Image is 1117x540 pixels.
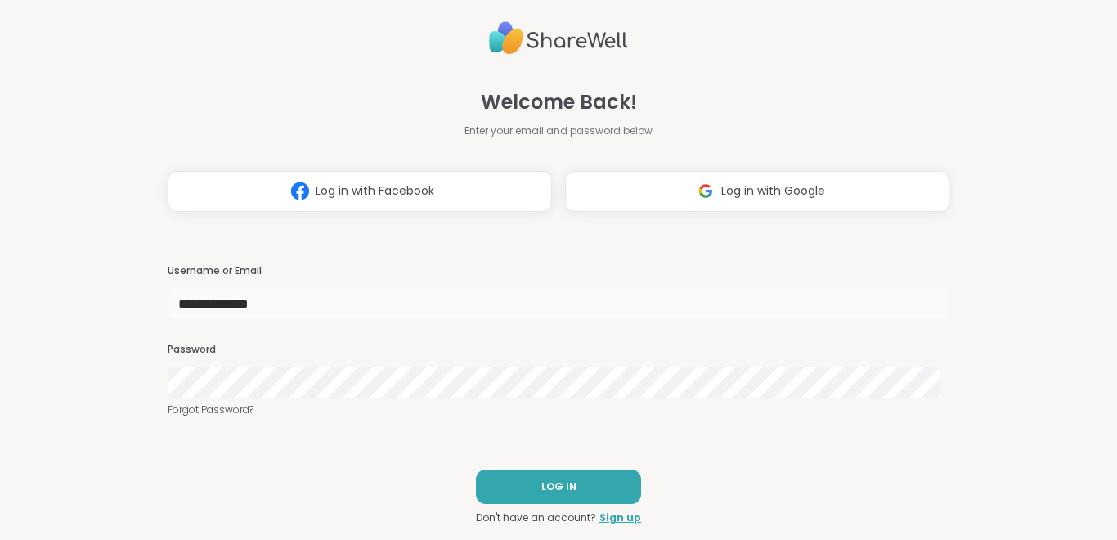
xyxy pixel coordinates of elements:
button: LOG IN [476,470,641,504]
span: Welcome Back! [481,88,637,117]
span: Log in with Google [721,182,825,200]
h3: Password [168,343,949,357]
button: Log in with Google [565,171,949,212]
span: LOG IN [541,479,576,494]
a: Sign up [599,511,641,525]
span: Enter your email and password below [464,124,653,138]
img: ShareWell Logomark [285,176,316,206]
a: Forgot Password? [168,403,949,417]
span: Log in with Facebook [316,182,434,200]
h3: Username or Email [168,264,949,278]
img: ShareWell Logo [489,15,628,61]
span: Don't have an account? [476,511,596,525]
img: ShareWell Logomark [690,176,721,206]
button: Log in with Facebook [168,171,552,212]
